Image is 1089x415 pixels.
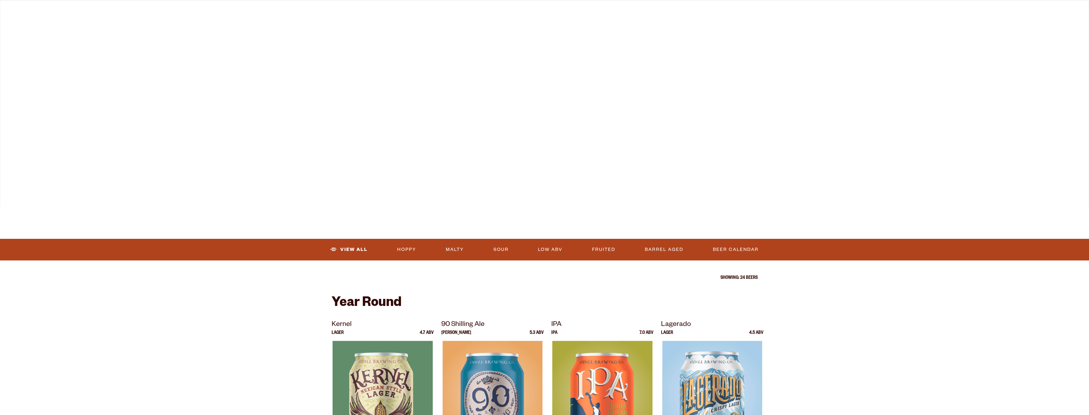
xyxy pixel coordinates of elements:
[540,4,564,18] a: Odell Home
[661,331,673,341] p: Lager
[332,276,758,281] p: Showing: 24 Beers
[714,8,754,13] span: Beer Finder
[370,4,414,18] a: Taprooms
[438,4,464,18] a: Gear
[443,8,460,13] span: Gear
[332,296,758,311] h2: Year Round
[661,319,763,331] p: Lagerado
[589,242,618,257] a: Fruited
[710,242,761,257] a: Beer Calendar
[326,8,341,13] span: Beer
[441,319,544,331] p: 90 Shilling Ale
[551,319,654,331] p: IPA
[322,4,346,18] a: Beer
[749,331,763,341] p: 4.5 ABV
[489,4,523,18] a: Winery
[328,242,370,257] a: View All
[710,4,758,18] a: Beer Finder
[642,242,686,257] a: Barrel Aged
[441,331,471,341] p: [PERSON_NAME]
[332,319,434,331] p: Kernel
[584,4,629,18] a: Our Story
[551,331,557,341] p: IPA
[639,331,653,341] p: 7.0 ABV
[443,242,466,257] a: Malty
[375,8,410,13] span: Taprooms
[530,331,544,341] p: 5.3 ABV
[491,242,511,257] a: Sour
[420,331,434,341] p: 4.7 ABV
[493,8,519,13] span: Winery
[658,8,681,13] span: Impact
[588,8,624,13] span: Our Story
[653,4,685,18] a: Impact
[332,331,344,341] p: Lager
[395,242,419,257] a: Hoppy
[535,242,565,257] a: Low ABV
